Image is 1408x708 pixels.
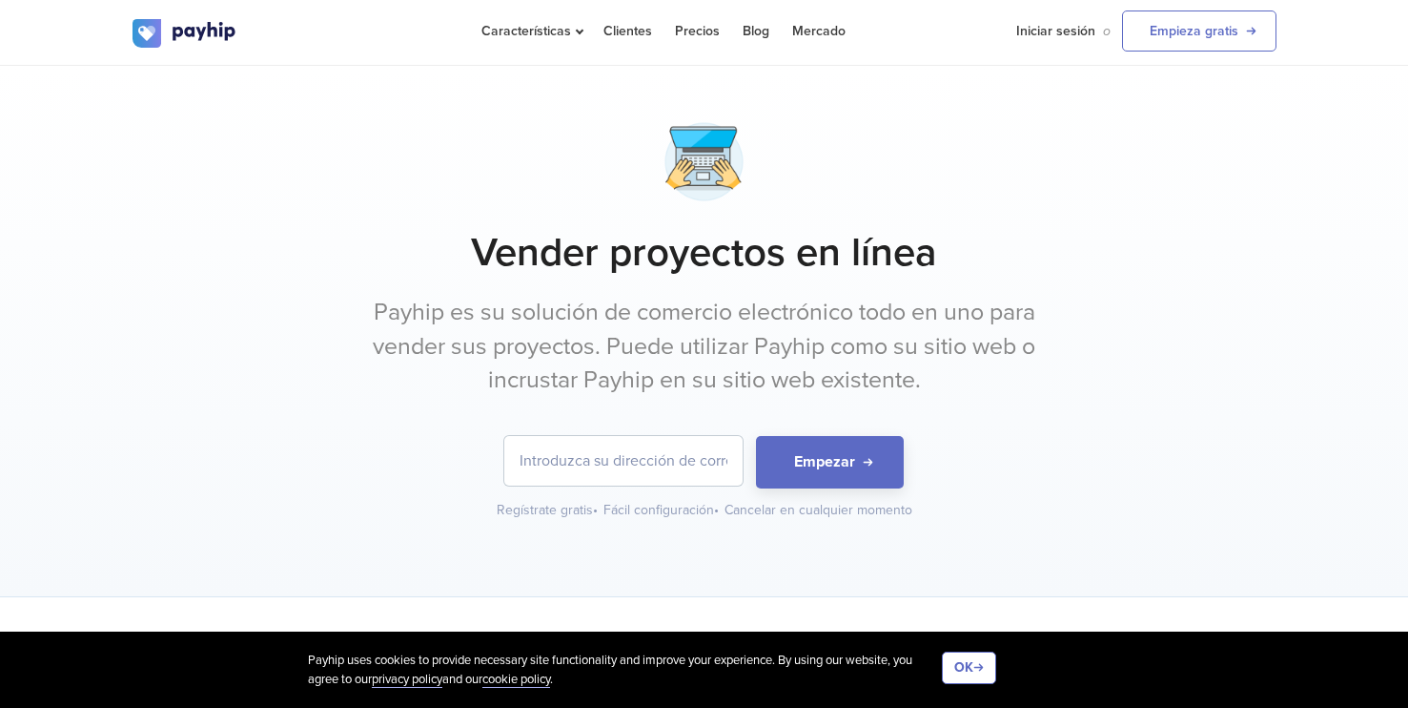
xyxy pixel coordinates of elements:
input: Introduzca su dirección de correo electrónico [504,436,743,486]
div: Regístrate gratis [497,501,600,520]
a: privacy policy [372,672,442,688]
img: logo.svg [133,19,237,48]
button: OK [942,652,996,684]
p: Payhip es su solución de comercio electrónico todo en uno para vender sus proyectos. Puede utiliz... [347,296,1062,398]
span: Características [481,23,581,39]
a: Empieza gratis [1122,10,1276,52]
div: Cancelar en cualquier momento [724,501,912,520]
h1: Vender proyectos en línea [133,229,1276,277]
div: Payhip uses cookies to provide necessary site functionality and improve your experience. By using... [308,652,942,689]
span: • [593,502,598,518]
span: • [714,502,719,518]
div: Fácil configuración [603,501,721,520]
img: macbook-typing-2-hej2fsgvy3lux6ii1y2exr.png [656,114,752,210]
a: cookie policy [482,672,550,688]
button: Empezar [756,436,904,489]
